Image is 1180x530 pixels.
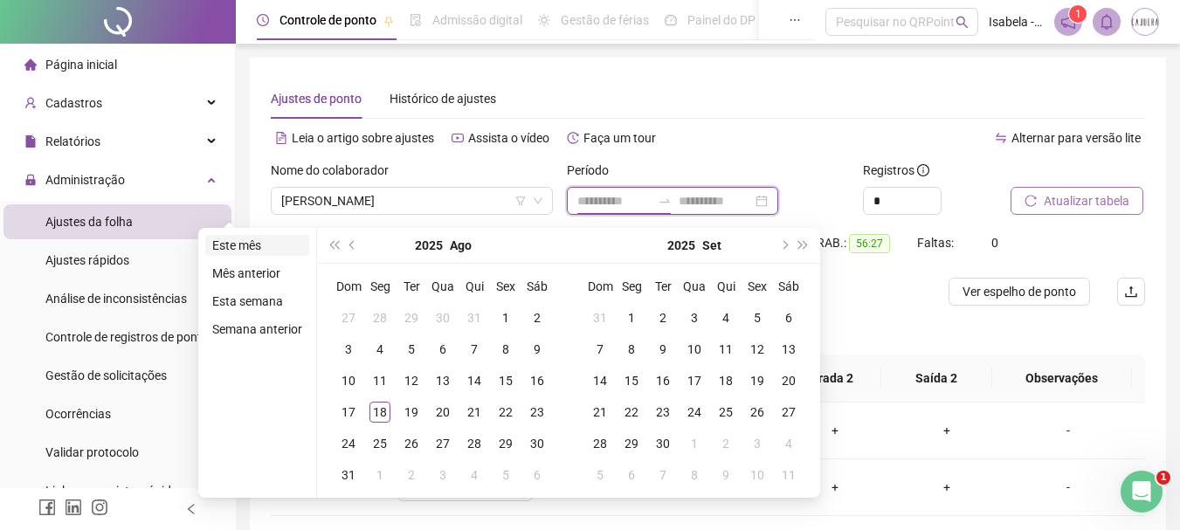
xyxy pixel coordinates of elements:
[710,271,742,302] th: Qui
[333,428,364,459] td: 2025-08-24
[715,307,736,328] div: 4
[401,433,422,454] div: 26
[279,13,376,27] span: Controle de ponto
[684,433,705,454] div: 1
[710,334,742,365] td: 2025-09-11
[584,302,616,334] td: 2025-08-31
[45,96,102,110] span: Cadastros
[793,478,877,497] div: +
[495,339,516,360] div: 8
[1060,14,1076,30] span: notification
[905,478,989,497] div: +
[338,307,359,328] div: 27
[747,307,768,328] div: 5
[1132,9,1158,35] img: 46979
[773,271,804,302] th: Sáb
[515,196,526,206] span: filter
[432,370,453,391] div: 13
[584,271,616,302] th: Dom
[715,370,736,391] div: 18
[459,396,490,428] td: 2025-08-21
[567,161,620,180] label: Período
[490,271,521,302] th: Sex
[702,228,721,263] button: month panel
[774,228,793,263] button: next-year
[1025,195,1037,207] span: reload
[91,499,108,516] span: instagram
[383,16,394,26] span: pushpin
[956,16,969,29] span: search
[778,339,799,360] div: 13
[583,131,656,145] span: Faça um tour
[710,396,742,428] td: 2025-09-25
[742,459,773,491] td: 2025-10-10
[621,307,642,328] div: 1
[24,174,37,186] span: lock
[533,196,543,206] span: down
[687,13,756,27] span: Painel do DP
[667,228,695,263] button: year panel
[647,302,679,334] td: 2025-09-02
[464,433,485,454] div: 28
[464,465,485,485] div: 4
[521,271,553,302] th: Sáb
[773,428,804,459] td: 2025-10-04
[590,465,611,485] div: 5
[427,428,459,459] td: 2025-08-27
[679,428,710,459] td: 2025-10-01
[333,271,364,302] th: Dom
[281,188,542,214] span: DANIELA RODEX
[747,339,768,360] div: 12
[616,396,647,428] td: 2025-09-22
[333,396,364,428] td: 2025-08-17
[292,131,434,145] span: Leia o artigo sobre ajustes
[45,368,167,382] span: Gestão de solicitações
[1044,191,1129,210] span: Atualizar tabela
[590,370,611,391] div: 14
[1124,285,1138,299] span: upload
[464,402,485,423] div: 21
[45,330,209,344] span: Controle de registros de ponto
[495,307,516,328] div: 1
[647,459,679,491] td: 2025-10-07
[789,14,801,26] span: ellipsis
[773,334,804,365] td: 2025-09-13
[521,302,553,334] td: 2025-08-02
[679,365,710,396] td: 2025-09-17
[464,339,485,360] div: 7
[490,396,521,428] td: 2025-08-22
[778,402,799,423] div: 27
[459,334,490,365] td: 2025-08-07
[658,194,672,208] span: to
[710,459,742,491] td: 2025-10-09
[616,365,647,396] td: 2025-09-15
[401,339,422,360] div: 5
[527,402,548,423] div: 23
[794,228,813,263] button: super-next-year
[849,234,890,253] span: 56:27
[459,459,490,491] td: 2025-09-04
[364,302,396,334] td: 2025-07-28
[647,334,679,365] td: 2025-09-09
[715,465,736,485] div: 9
[742,271,773,302] th: Sex
[205,235,309,256] li: Este mês
[333,365,364,396] td: 2025-08-10
[773,302,804,334] td: 2025-09-06
[527,339,548,360] div: 9
[495,465,516,485] div: 5
[684,402,705,423] div: 24
[338,339,359,360] div: 3
[742,396,773,428] td: 2025-09-26
[275,132,287,144] span: file-text
[949,278,1090,306] button: Ver espelho de ponto
[415,228,443,263] button: year panel
[24,135,37,148] span: file
[459,302,490,334] td: 2025-07-31
[24,59,37,71] span: home
[324,228,343,263] button: super-prev-year
[747,402,768,423] div: 26
[364,396,396,428] td: 2025-08-18
[621,339,642,360] div: 8
[647,271,679,302] th: Ter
